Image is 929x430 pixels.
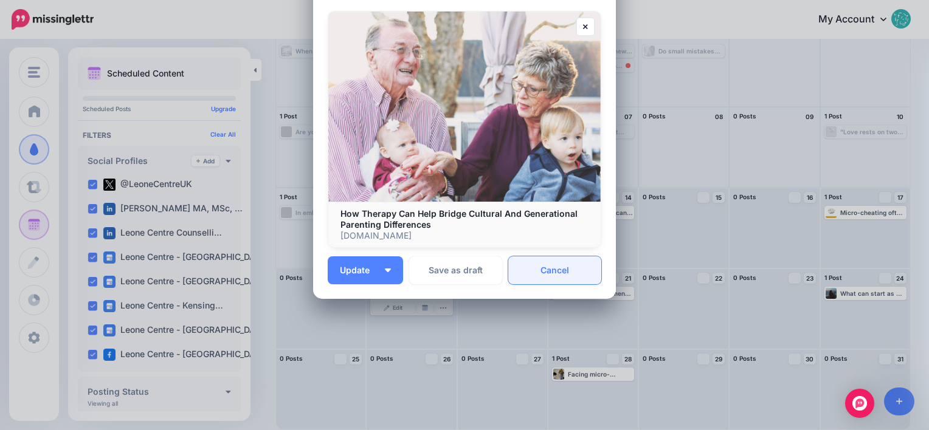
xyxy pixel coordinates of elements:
[340,266,379,275] span: Update
[508,256,601,284] a: Cancel
[328,256,403,284] button: Update
[385,268,391,272] img: arrow-down-white.png
[845,389,874,418] div: Open Intercom Messenger
[409,256,502,284] button: Save as draft
[340,230,589,241] p: [DOMAIN_NAME]
[340,208,578,230] b: How Therapy Can Help Bridge Cultural And Generational Parenting Differences
[328,12,601,202] img: How Therapy Can Help Bridge Cultural And Generational Parenting Differences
